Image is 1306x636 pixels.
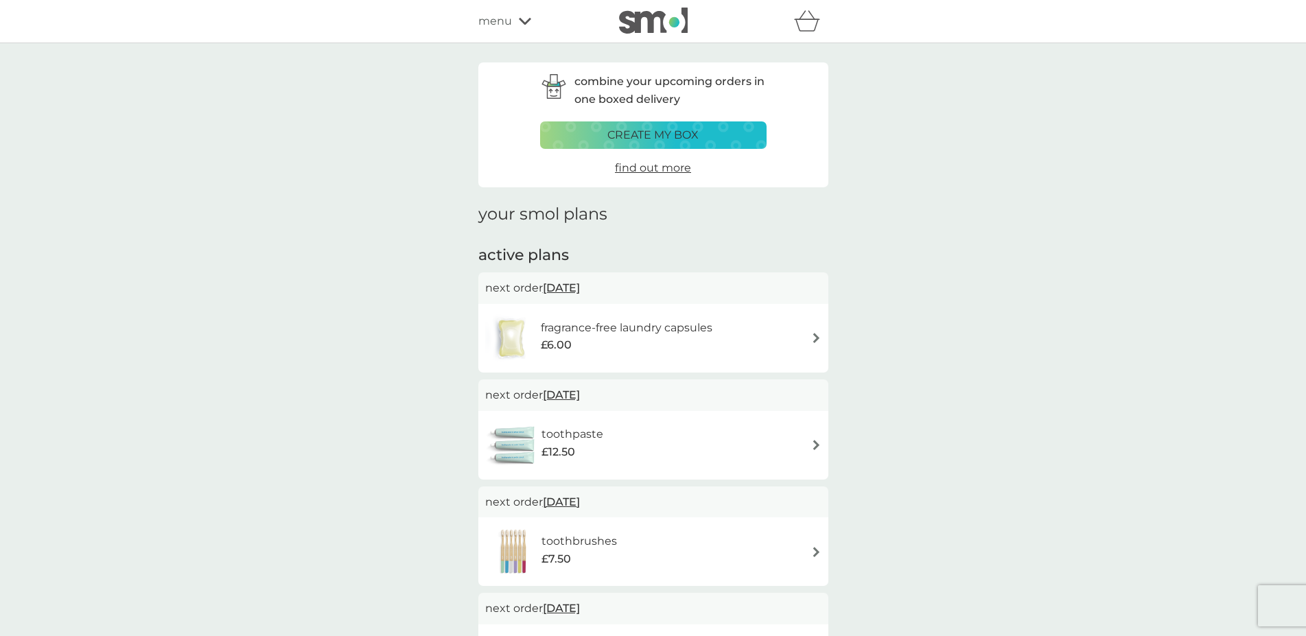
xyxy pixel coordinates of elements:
img: arrow right [811,547,821,557]
button: create my box [540,121,767,149]
p: combine your upcoming orders in one boxed delivery [574,73,767,108]
span: £6.00 [541,336,572,354]
img: toothbrushes [485,528,541,576]
img: arrow right [811,333,821,343]
span: [DATE] [543,488,580,515]
span: £7.50 [541,550,571,568]
span: [DATE] [543,274,580,301]
p: create my box [607,126,699,144]
p: next order [485,386,821,404]
h2: active plans [478,245,828,266]
img: smol [619,8,688,34]
div: basket [794,8,828,35]
img: toothpaste [485,421,541,469]
span: find out more [615,161,691,174]
h1: your smol plans [478,204,828,224]
span: [DATE] [543,381,580,408]
h6: fragrance-free laundry capsules [541,319,712,337]
a: find out more [615,159,691,177]
span: menu [478,12,512,30]
span: [DATE] [543,595,580,622]
p: next order [485,493,821,511]
img: arrow right [811,440,821,450]
h6: toothpaste [541,425,603,443]
h6: toothbrushes [541,532,617,550]
p: next order [485,600,821,617]
img: fragrance-free laundry capsules [485,314,537,362]
span: £12.50 [541,443,575,461]
p: next order [485,279,821,297]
